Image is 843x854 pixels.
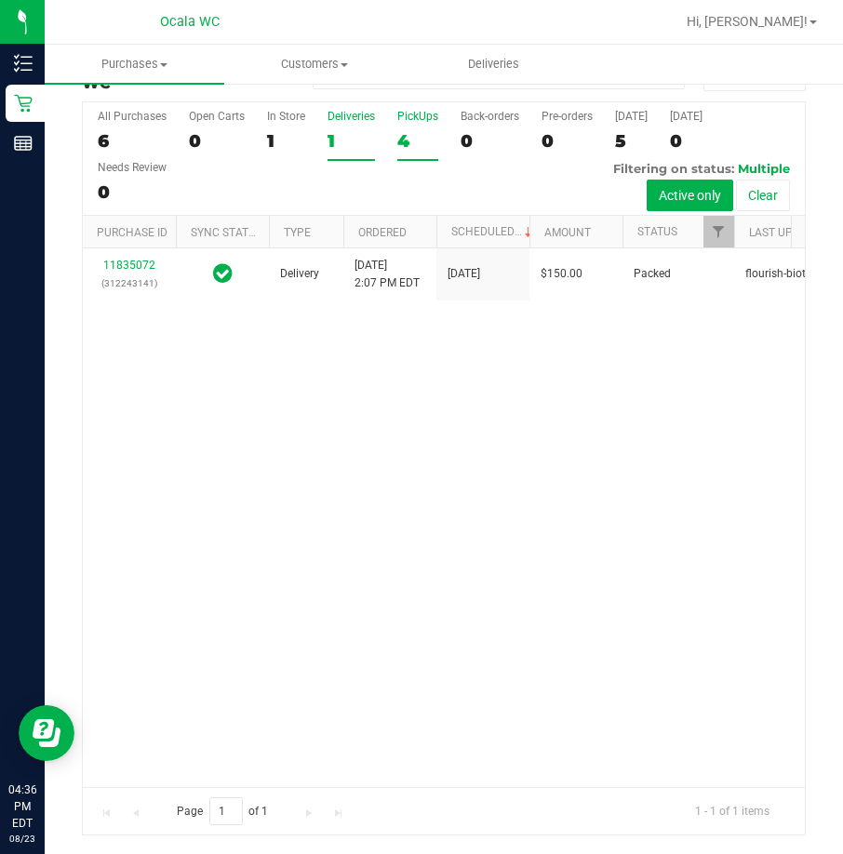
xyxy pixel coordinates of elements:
span: [DATE] 2:07 PM EDT [355,257,420,292]
div: [DATE] [615,110,648,123]
a: 11835072 [103,259,155,272]
div: [DATE] [670,110,702,123]
a: Scheduled [451,225,536,238]
div: Pre-orders [542,110,593,123]
a: Last Updated By [749,226,843,239]
a: Ordered [358,226,407,239]
span: Multiple [738,161,790,176]
div: 0 [542,130,593,152]
a: Filter [703,216,734,247]
div: Deliveries [328,110,375,123]
span: Deliveries [443,56,544,73]
div: 0 [670,130,702,152]
a: Customers [224,45,404,84]
span: In Sync [213,260,233,287]
div: 0 [461,130,519,152]
span: Customers [225,56,403,73]
span: Hi, [PERSON_NAME]! [687,14,808,29]
span: Purchases [45,56,224,73]
span: Packed [634,265,671,283]
a: Type [284,226,311,239]
div: 5 [615,130,648,152]
p: 04:36 PM EDT [8,781,36,832]
div: Needs Review [98,161,167,174]
a: Purchases [45,45,224,84]
div: 1 [328,130,375,152]
inline-svg: Inventory [14,54,33,73]
div: In Store [267,110,305,123]
span: Delivery [280,265,319,283]
a: Deliveries [404,45,583,84]
div: 4 [397,130,438,152]
div: All Purchases [98,110,167,123]
span: Ocala WC [160,14,220,30]
div: 1 [267,130,305,152]
inline-svg: Retail [14,94,33,113]
a: Amount [544,226,591,239]
a: Sync Status [191,226,262,239]
h3: Purchase Summary: [82,59,313,91]
button: Clear [736,180,790,211]
p: (312243141) [94,274,165,292]
span: Filtering on status: [613,161,734,176]
p: 08/23 [8,832,36,846]
div: 0 [189,130,245,152]
div: Open Carts [189,110,245,123]
button: Active only [647,180,733,211]
span: [DATE] [448,265,480,283]
inline-svg: Reports [14,134,33,153]
div: 6 [98,130,167,152]
span: Page of 1 [161,797,284,826]
a: Status [637,225,677,238]
span: $150.00 [541,265,582,283]
div: Back-orders [461,110,519,123]
iframe: Resource center [19,705,74,761]
span: 1 - 1 of 1 items [680,797,784,825]
div: 0 [98,181,167,203]
input: 1 [209,797,243,826]
div: PickUps [397,110,438,123]
a: Purchase ID [97,226,167,239]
